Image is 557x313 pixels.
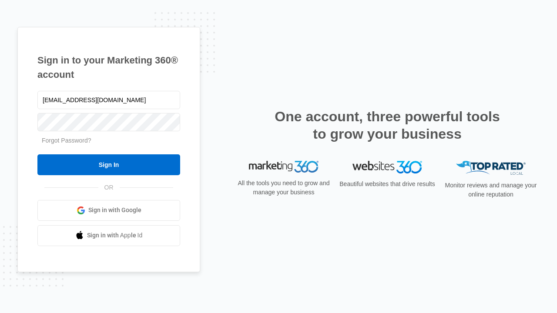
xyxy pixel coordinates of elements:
[272,108,503,143] h2: One account, three powerful tools to grow your business
[37,225,180,246] a: Sign in with Apple Id
[87,231,143,240] span: Sign in with Apple Id
[37,200,180,221] a: Sign in with Google
[37,53,180,82] h1: Sign in to your Marketing 360® account
[456,161,526,175] img: Top Rated Local
[37,154,180,175] input: Sign In
[88,206,141,215] span: Sign in with Google
[442,181,540,199] p: Monitor reviews and manage your online reputation
[42,137,91,144] a: Forgot Password?
[249,161,319,173] img: Marketing 360
[37,91,180,109] input: Email
[352,161,422,173] img: Websites 360
[235,179,332,197] p: All the tools you need to grow and manage your business
[339,180,436,189] p: Beautiful websites that drive results
[98,183,120,192] span: OR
